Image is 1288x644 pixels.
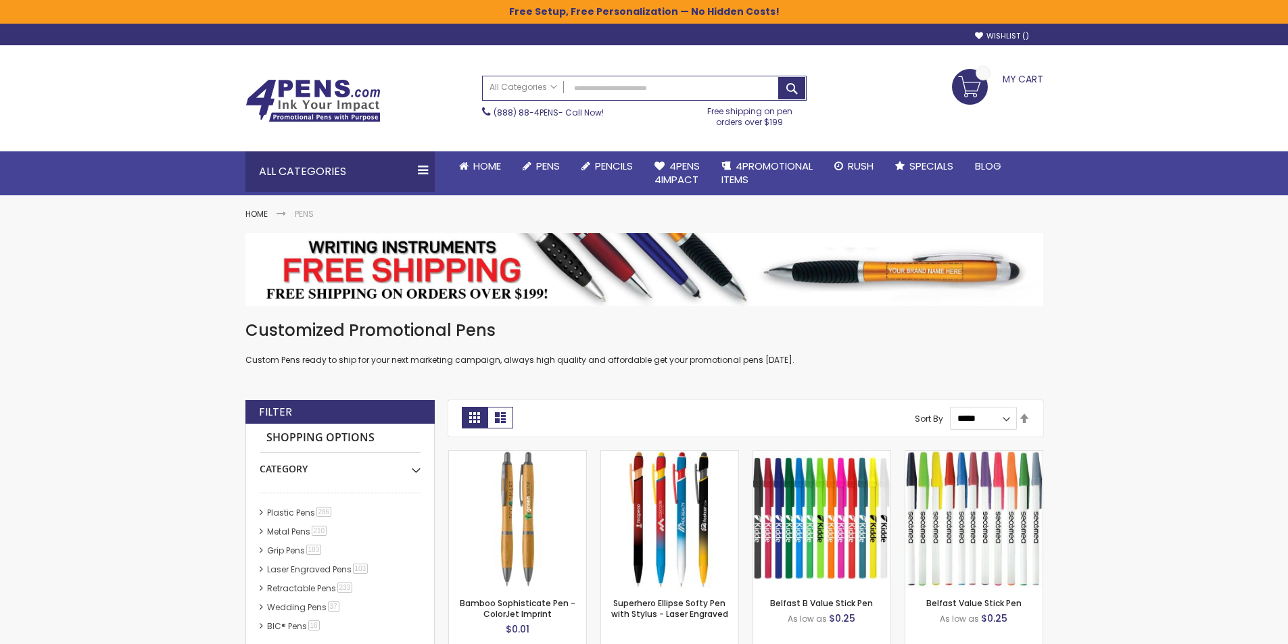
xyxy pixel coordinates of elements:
[462,407,487,428] strong: Grid
[337,583,353,593] span: 233
[473,159,501,173] span: Home
[264,545,327,556] a: Grip Pens183
[536,159,560,173] span: Pens
[601,451,738,588] img: Superhero Ellipse Softy Pen with Stylus - Laser Engraved
[909,159,953,173] span: Specials
[829,612,855,625] span: $0.25
[264,507,337,518] a: Plastic Pens286
[460,597,575,620] a: Bamboo Sophisticate Pen - ColorJet Imprint
[595,159,633,173] span: Pencils
[449,450,586,462] a: Bamboo Sophisticate Pen - ColorJet Imprint
[308,620,320,630] span: 16
[601,450,738,462] a: Superhero Ellipse Softy Pen with Stylus - Laser Engraved
[753,451,890,588] img: Belfast B Value Stick Pen
[940,613,979,624] span: As low as
[353,564,368,574] span: 103
[306,545,322,555] span: 183
[571,151,644,181] a: Pencils
[483,76,564,99] a: All Categories
[611,597,728,620] a: Superhero Ellipse Softy Pen with Stylus - Laser Engraved
[644,151,711,195] a: 4Pens4impact
[494,107,604,118] span: - Call Now!
[245,208,268,220] a: Home
[788,613,827,624] span: As low as
[848,159,874,173] span: Rush
[915,412,943,424] label: Sort By
[721,159,813,187] span: 4PROMOTIONAL ITEMS
[316,507,332,517] span: 286
[975,31,1029,41] a: Wishlist
[245,79,381,122] img: 4Pens Custom Pens and Promotional Products
[905,451,1043,588] img: Belfast Value Stick Pen
[975,159,1001,173] span: Blog
[711,151,824,195] a: 4PROMOTIONALITEMS
[905,450,1043,462] a: Belfast Value Stick Pen
[693,101,807,128] div: Free shipping on pen orders over $199
[259,405,292,420] strong: Filter
[264,583,358,594] a: Retractable Pens233
[260,453,421,476] div: Category
[448,151,512,181] a: Home
[312,526,327,536] span: 210
[264,601,344,613] a: Wedding Pens37
[512,151,571,181] a: Pens
[494,107,558,118] a: (888) 88-4PENS
[964,151,1012,181] a: Blog
[981,612,1007,625] span: $0.25
[490,82,557,93] span: All Categories
[295,208,314,220] strong: Pens
[506,622,529,636] span: $0.01
[260,424,421,453] strong: Shopping Options
[264,564,373,575] a: Laser Engraved Pens103
[264,526,332,537] a: Metal Pens210
[753,450,890,462] a: Belfast B Value Stick Pen
[926,597,1022,609] a: Belfast Value Stick Pen
[245,320,1043,366] div: Custom Pens ready to ship for your next marketing campaign, always high quality and affordable ge...
[264,620,325,632] a: BIC® Pens16
[884,151,964,181] a: Specials
[449,451,586,588] img: Bamboo Sophisticate Pen - ColorJet Imprint
[824,151,884,181] a: Rush
[245,320,1043,341] h1: Customized Promotional Pens
[770,597,873,609] a: Belfast B Value Stick Pen
[245,233,1043,306] img: Pens
[654,159,700,187] span: 4Pens 4impact
[328,601,339,612] span: 37
[245,151,435,192] div: All Categories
